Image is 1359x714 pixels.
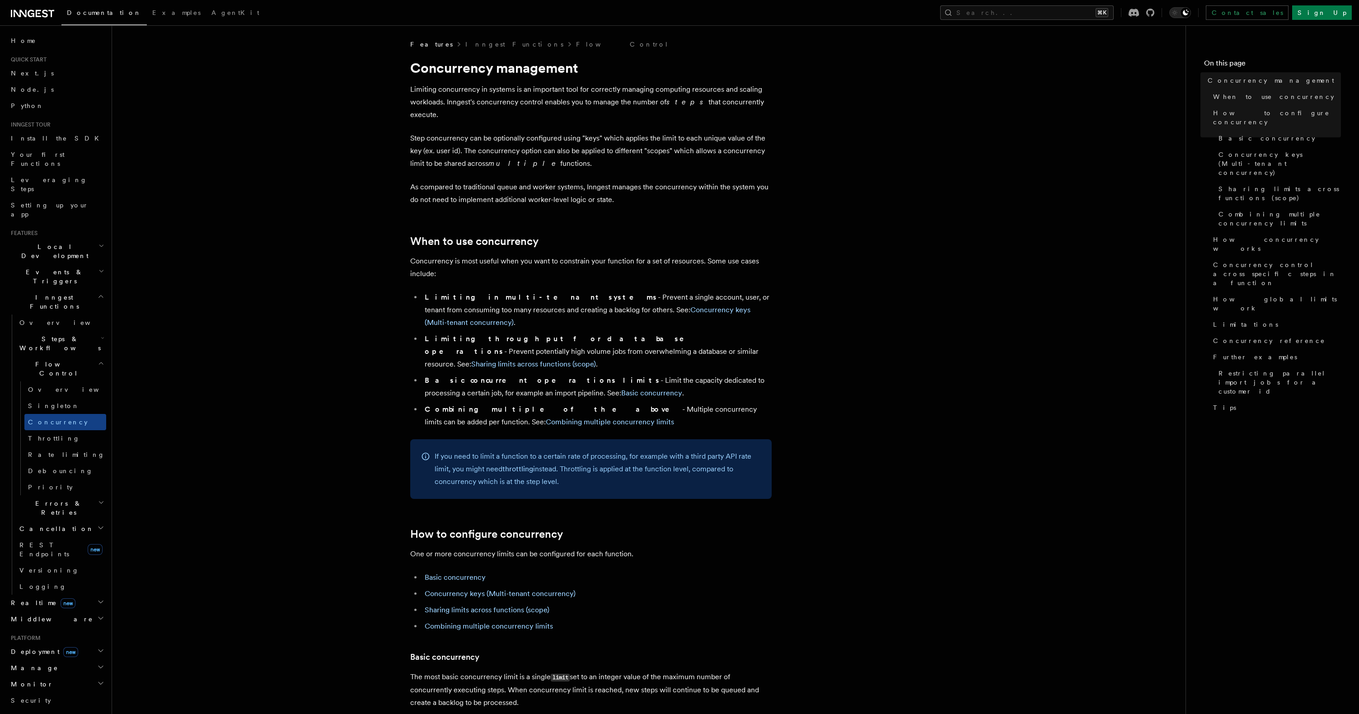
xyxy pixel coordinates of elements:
[410,181,772,206] p: As compared to traditional queue and worker systems, Inngest manages the concurrency within the s...
[1209,231,1341,257] a: How concurrency works
[1213,403,1236,412] span: Tips
[206,3,265,24] a: AgentKit
[422,333,772,371] li: - Prevent potentially high volume jobs from overwhelming a database or similar resource. See: .
[16,499,98,517] span: Errors & Retries
[19,567,79,574] span: Versioning
[7,230,37,237] span: Features
[422,374,772,399] li: - Limit the capacity dedicated to processing a certain job, for example an import pipeline. See: .
[7,634,41,642] span: Platform
[67,9,141,16] span: Documentation
[7,239,106,264] button: Local Development
[28,402,80,409] span: Singleton
[471,360,596,368] a: Sharing limits across functions (scope)
[7,644,106,660] button: Deploymentnew
[1215,181,1341,206] a: Sharing limits across functions (scope)
[425,293,658,301] strong: Limiting in multi-tenant systems
[11,135,104,142] span: Install the SDK
[410,528,563,540] a: How to configure concurrency
[1215,130,1341,146] a: Basic concurrency
[1206,5,1289,20] a: Contact sales
[16,537,106,562] a: REST Endpointsnew
[7,595,106,611] button: Realtimenew
[24,414,106,430] a: Concurrency
[1292,5,1352,20] a: Sign Up
[11,202,89,218] span: Setting up your app
[24,381,106,398] a: Overview
[7,197,106,222] a: Setting up your app
[16,521,106,537] button: Cancellation
[19,583,66,590] span: Logging
[1218,150,1341,177] span: Concurrency keys (Multi-tenant concurrency)
[940,5,1114,20] button: Search...⌘K
[211,9,259,16] span: AgentKit
[1215,206,1341,231] a: Combining multiple concurrency limits
[1213,260,1341,287] span: Concurrency control across specific steps in a function
[7,611,106,627] button: Middleware
[16,495,106,521] button: Errors & Retries
[11,151,65,167] span: Your first Functions
[1213,320,1278,329] span: Limitations
[16,524,94,533] span: Cancellation
[1213,92,1334,101] span: When to use concurrency
[7,315,106,595] div: Inngest Functions
[16,331,106,356] button: Steps & Workflows
[425,573,486,582] a: Basic concurrency
[1096,8,1108,17] kbd: ⌘K
[425,606,549,614] a: Sharing limits across functions (scope)
[61,3,147,25] a: Documentation
[410,671,772,709] p: The most basic concurrency limit is a single set to an integer value of the maximum number of con...
[1169,7,1191,18] button: Toggle dark mode
[19,319,112,326] span: Overview
[16,360,98,378] span: Flow Control
[1215,365,1341,399] a: Restricting parallel import jobs for a customer id
[551,674,570,681] code: limit
[435,450,761,488] p: If you need to limit a function to a certain rate of processing, for example with a third party A...
[1204,72,1341,89] a: Concurrency management
[410,548,772,560] p: One or more concurrency limits can be configured for each function.
[11,70,54,77] span: Next.js
[7,121,51,128] span: Inngest tour
[1213,295,1341,313] span: How global limits work
[28,435,80,442] span: Throttling
[1218,210,1341,228] span: Combining multiple concurrency limits
[7,81,106,98] a: Node.js
[24,446,106,463] a: Rate limiting
[7,33,106,49] a: Home
[502,465,533,473] a: throttling
[1218,134,1315,143] span: Basic concurrency
[1204,58,1341,72] h4: On this page
[7,130,106,146] a: Install the SDK
[1209,89,1341,105] a: When to use concurrency
[1209,105,1341,130] a: How to configure concurrency
[410,255,772,280] p: Concurrency is most useful when you want to constrain your function for a set of resources. Some ...
[16,578,106,595] a: Logging
[28,386,121,393] span: Overview
[24,398,106,414] a: Singleton
[1215,146,1341,181] a: Concurrency keys (Multi-tenant concurrency)
[28,451,105,458] span: Rate limiting
[7,264,106,289] button: Events & Triggers
[11,176,87,193] span: Leveraging Steps
[410,40,453,49] span: Features
[7,615,93,624] span: Middleware
[546,418,674,426] a: Combining multiple concurrency limits
[24,430,106,446] a: Throttling
[28,418,88,426] span: Concurrency
[19,541,69,558] span: REST Endpoints
[1209,399,1341,416] a: Tips
[7,242,98,260] span: Local Development
[425,405,682,413] strong: Combining multiple of the above
[1209,349,1341,365] a: Further examples
[7,663,58,672] span: Manage
[1208,76,1334,85] span: Concurrency management
[422,291,772,329] li: - Prevent a single account, user, or tenant from consuming too many resources and creating a back...
[28,467,93,474] span: Debouncing
[88,544,103,555] span: new
[16,356,106,381] button: Flow Control
[24,479,106,495] a: Priority
[410,132,772,170] p: Step concurrency can be optionally configured using "keys" which applies the limit to each unique...
[7,172,106,197] a: Leveraging Steps
[1209,316,1341,333] a: Limitations
[147,3,206,24] a: Examples
[7,146,106,172] a: Your first Functions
